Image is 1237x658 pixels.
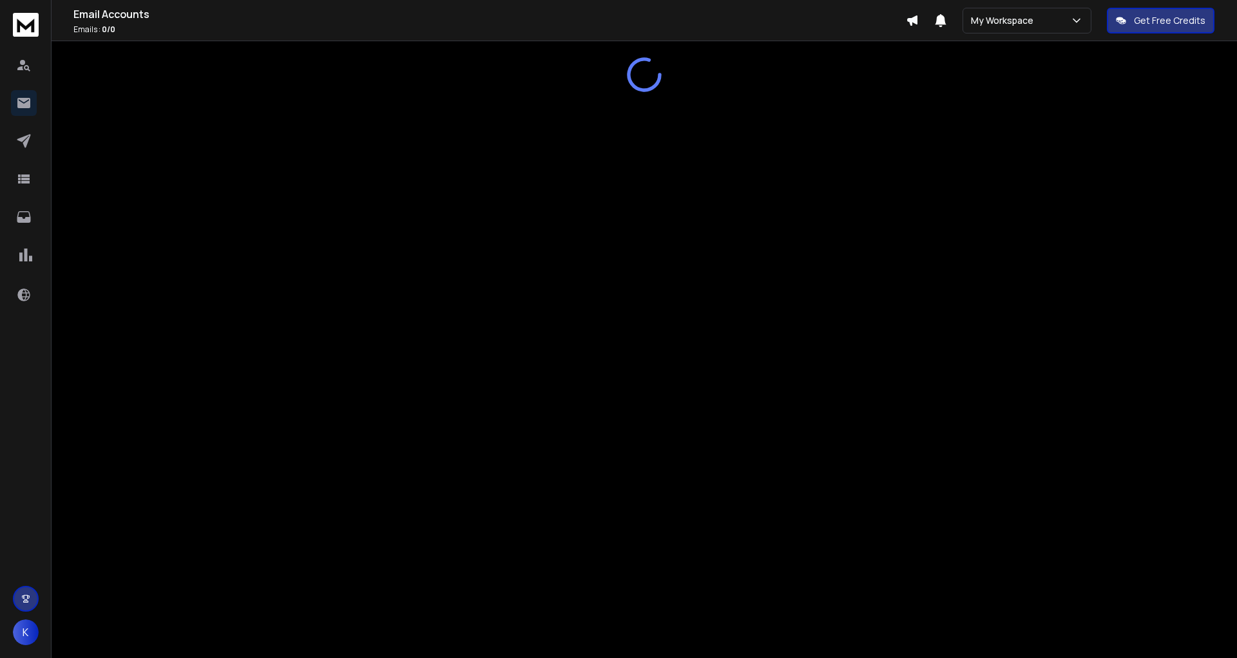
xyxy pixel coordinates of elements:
[73,24,906,35] p: Emails :
[1134,14,1205,27] p: Get Free Credits
[73,6,906,22] h1: Email Accounts
[13,619,39,645] button: K
[13,13,39,37] img: logo
[971,14,1039,27] p: My Workspace
[1107,8,1214,33] button: Get Free Credits
[102,24,115,35] span: 0 / 0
